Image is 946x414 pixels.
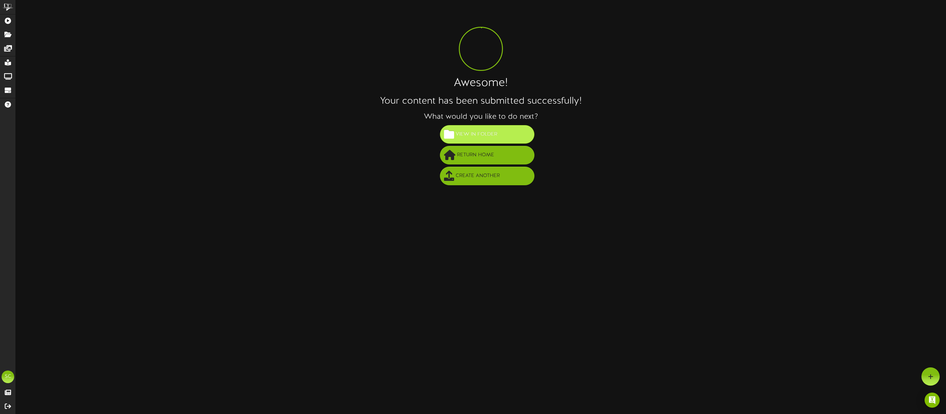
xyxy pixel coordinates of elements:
button: Return Home [440,146,534,164]
span: Return Home [455,150,496,160]
h1: Awesome! [16,77,946,90]
button: View in Folder [440,125,534,144]
h3: What would you like to do next? [16,113,946,121]
span: Create Another [454,171,501,181]
div: Open Intercom Messenger [925,393,940,408]
h2: Your content has been submitted successfully! [16,96,946,106]
button: Create Another [440,167,534,185]
div: SC [2,371,14,383]
span: View in Folder [454,129,499,140]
